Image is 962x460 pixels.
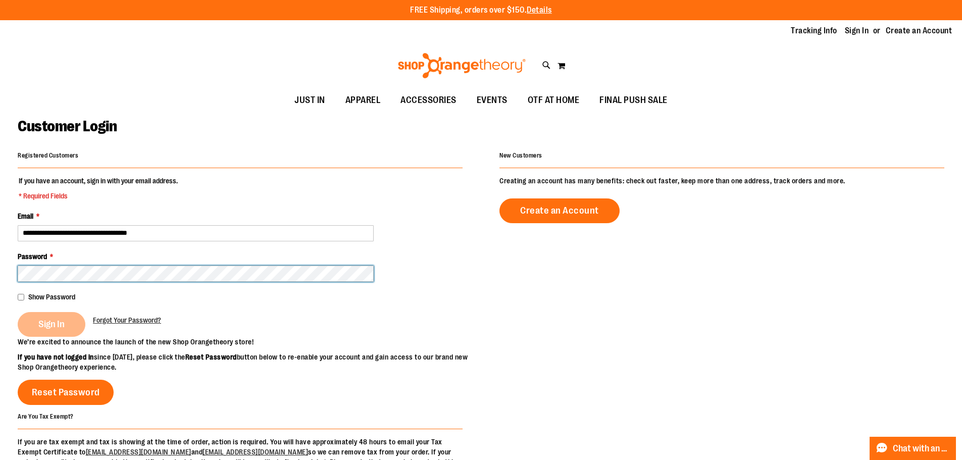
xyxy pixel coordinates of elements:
[499,198,620,223] a: Create an Account
[477,89,508,112] span: EVENTS
[185,353,237,361] strong: Reset Password
[520,205,599,216] span: Create an Account
[19,191,178,201] span: * Required Fields
[28,293,75,301] span: Show Password
[202,448,308,456] a: [EMAIL_ADDRESS][DOMAIN_NAME]
[18,176,179,201] legend: If you have an account, sign in with your email address.
[86,448,191,456] a: [EMAIL_ADDRESS][DOMAIN_NAME]
[527,6,552,15] a: Details
[599,89,668,112] span: FINAL PUSH SALE
[93,316,161,324] span: Forgot Your Password?
[870,437,956,460] button: Chat with an Expert
[18,352,481,372] p: since [DATE], please click the button below to re-enable your account and gain access to our bran...
[18,118,117,135] span: Customer Login
[294,89,325,112] span: JUST IN
[845,25,869,36] a: Sign In
[345,89,381,112] span: APPAREL
[18,252,47,261] span: Password
[396,53,527,78] img: Shop Orangetheory
[18,380,114,405] a: Reset Password
[18,413,74,420] strong: Are You Tax Exempt?
[791,25,837,36] a: Tracking Info
[886,25,952,36] a: Create an Account
[400,89,457,112] span: ACCESSORIES
[18,337,481,347] p: We’re excited to announce the launch of the new Shop Orangetheory store!
[499,152,542,159] strong: New Customers
[18,152,78,159] strong: Registered Customers
[528,89,580,112] span: OTF AT HOME
[93,315,161,325] a: Forgot Your Password?
[410,5,552,16] p: FREE Shipping, orders over $150.
[499,176,944,186] p: Creating an account has many benefits: check out faster, keep more than one address, track orders...
[18,353,94,361] strong: If you have not logged in
[32,387,100,398] span: Reset Password
[893,444,950,453] span: Chat with an Expert
[18,212,33,220] span: Email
